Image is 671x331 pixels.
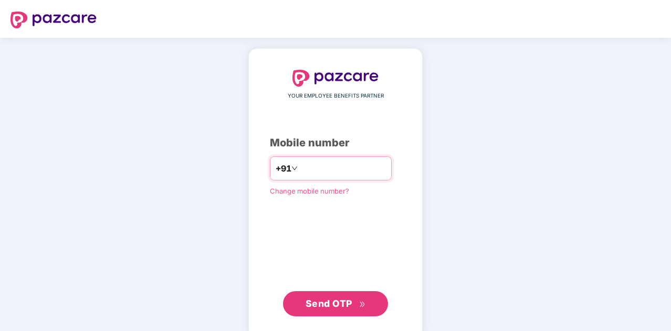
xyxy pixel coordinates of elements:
[291,165,298,172] span: down
[292,70,379,87] img: logo
[270,187,349,195] a: Change mobile number?
[276,162,291,175] span: +91
[283,291,388,316] button: Send OTPdouble-right
[359,301,366,308] span: double-right
[270,135,401,151] div: Mobile number
[11,12,97,28] img: logo
[288,92,384,100] span: YOUR EMPLOYEE BENEFITS PARTNER
[306,298,352,309] span: Send OTP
